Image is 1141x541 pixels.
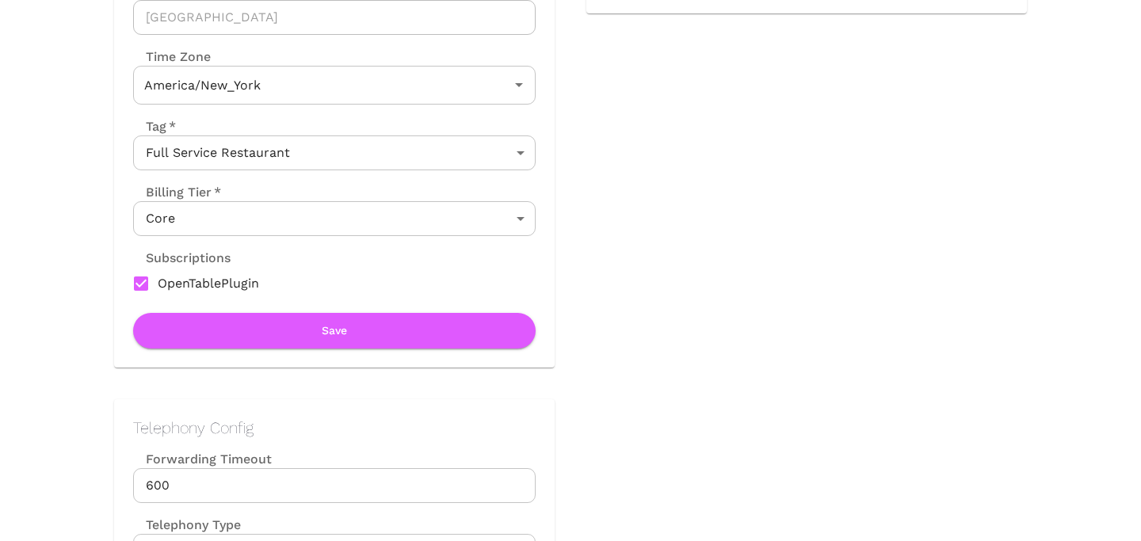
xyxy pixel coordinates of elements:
[133,201,536,236] div: Core
[158,274,259,293] span: OpenTablePlugin
[133,135,536,170] div: Full Service Restaurant
[133,117,176,135] label: Tag
[133,418,536,437] h2: Telephony Config
[133,183,221,201] label: Billing Tier
[133,450,536,468] label: Forwarding Timeout
[133,313,536,349] button: Save
[508,74,530,96] button: Open
[133,516,241,534] label: Telephony Type
[133,249,231,267] label: Subscriptions
[133,48,536,66] label: Time Zone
